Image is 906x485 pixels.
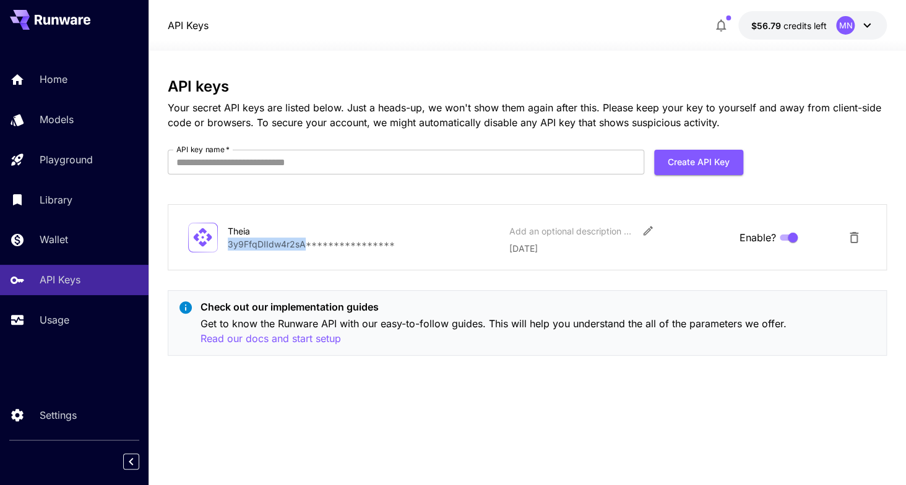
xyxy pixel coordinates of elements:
[836,16,855,35] div: MN
[783,20,826,31] span: credits left
[40,312,69,327] p: Usage
[842,225,866,250] button: Delete API Key
[132,450,149,473] div: Collapse sidebar
[40,112,74,127] p: Models
[739,230,775,245] span: Enable?
[738,11,887,40] button: $56.7946MN
[40,408,77,423] p: Settings
[637,220,659,242] button: Edit
[40,152,93,167] p: Playground
[168,100,887,130] p: Your secret API keys are listed below. Just a heads-up, we won't show them again after this. Plea...
[168,78,887,95] h3: API keys
[751,19,826,32] div: $56.7946
[751,20,783,31] span: $56.79
[123,453,139,470] button: Collapse sidebar
[168,18,209,33] nav: breadcrumb
[40,72,67,87] p: Home
[509,225,632,238] div: Add an optional description or comment
[509,242,729,255] p: [DATE]
[176,144,230,155] label: API key name
[168,18,209,33] a: API Keys
[228,225,352,238] div: Theia
[201,316,877,346] p: Get to know the Runware API with our easy-to-follow guides. This will help you understand the all...
[654,150,743,175] button: Create API Key
[201,299,877,314] p: Check out our implementation guides
[40,272,80,287] p: API Keys
[40,232,68,247] p: Wallet
[201,331,341,346] button: Read our docs and start setup
[40,192,72,207] p: Library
